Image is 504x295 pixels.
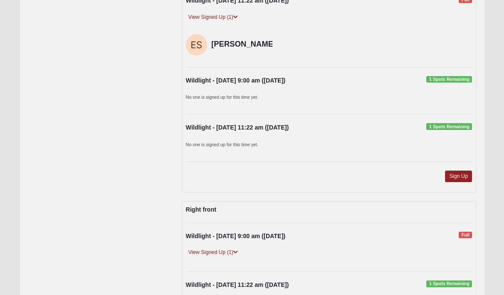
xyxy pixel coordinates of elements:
span: 1 Spots Remaining [426,123,472,130]
strong: Wildlight - [DATE] 9:00 am ([DATE]) [186,233,285,239]
span: Full [459,232,472,239]
strong: Right front [186,206,217,213]
img: Elizabeth Sanders [186,34,207,56]
a: View Signed Up (1) [186,248,240,257]
a: View Signed Up (1) [186,13,240,22]
span: 1 Spots Remaining [426,76,472,83]
h4: [PERSON_NAME] [211,40,276,49]
small: No one is signed up for this time yet. [186,142,258,147]
strong: Wildlight - [DATE] 9:00 am ([DATE]) [186,77,285,84]
strong: Wildlight - [DATE] 11:22 am ([DATE]) [186,281,289,288]
span: 1 Spots Remaining [426,280,472,287]
strong: Wildlight - [DATE] 11:22 am ([DATE]) [186,124,289,131]
a: Sign Up [445,171,472,182]
small: No one is signed up for this time yet. [186,94,258,100]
